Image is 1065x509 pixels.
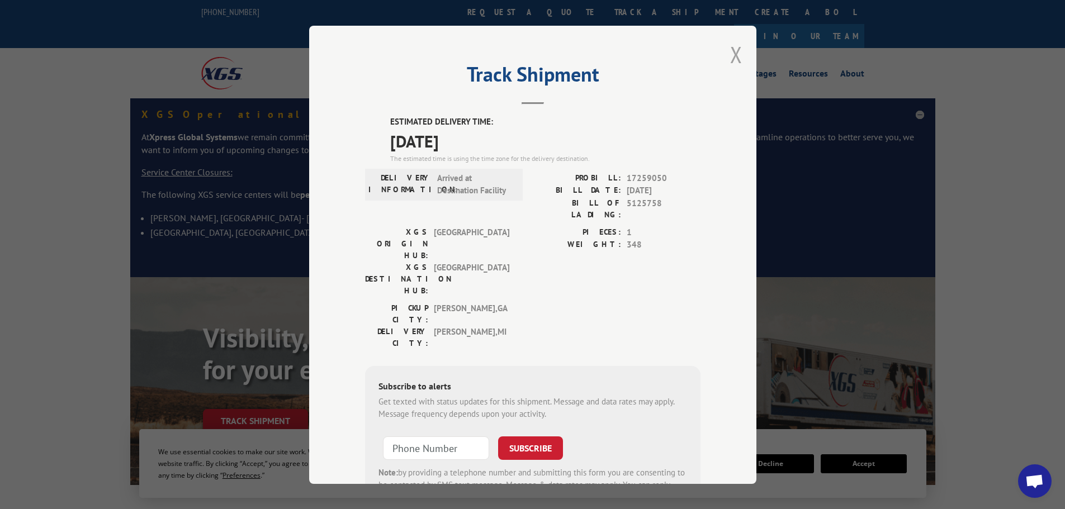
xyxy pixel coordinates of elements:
label: PIECES: [533,226,621,239]
span: [GEOGRAPHIC_DATA] [434,261,509,296]
span: [GEOGRAPHIC_DATA] [434,226,509,261]
button: SUBSCRIBE [498,436,563,459]
label: DELIVERY INFORMATION: [368,172,432,197]
div: The estimated time is using the time zone for the delivery destination. [390,153,700,163]
span: 348 [627,239,700,251]
span: [PERSON_NAME] , MI [434,325,509,349]
div: Subscribe to alerts [378,379,687,395]
span: Arrived at Destination Facility [437,172,513,197]
label: ESTIMATED DELIVERY TIME: [390,116,700,129]
span: [DATE] [627,184,700,197]
label: BILL DATE: [533,184,621,197]
label: BILL OF LADING: [533,197,621,220]
label: XGS ORIGIN HUB: [365,226,428,261]
label: PICKUP CITY: [365,302,428,325]
span: [DATE] [390,128,700,153]
span: 5125758 [627,197,700,220]
strong: Note: [378,467,398,477]
span: 17259050 [627,172,700,184]
label: XGS DESTINATION HUB: [365,261,428,296]
div: by providing a telephone number and submitting this form you are consenting to be contacted by SM... [378,466,687,504]
label: PROBILL: [533,172,621,184]
span: 1 [627,226,700,239]
div: Get texted with status updates for this shipment. Message and data rates may apply. Message frequ... [378,395,687,420]
label: WEIGHT: [533,239,621,251]
button: Close modal [730,40,742,69]
span: [PERSON_NAME] , GA [434,302,509,325]
label: DELIVERY CITY: [365,325,428,349]
a: Open chat [1018,464,1052,498]
h2: Track Shipment [365,66,700,88]
input: Phone Number [383,436,489,459]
